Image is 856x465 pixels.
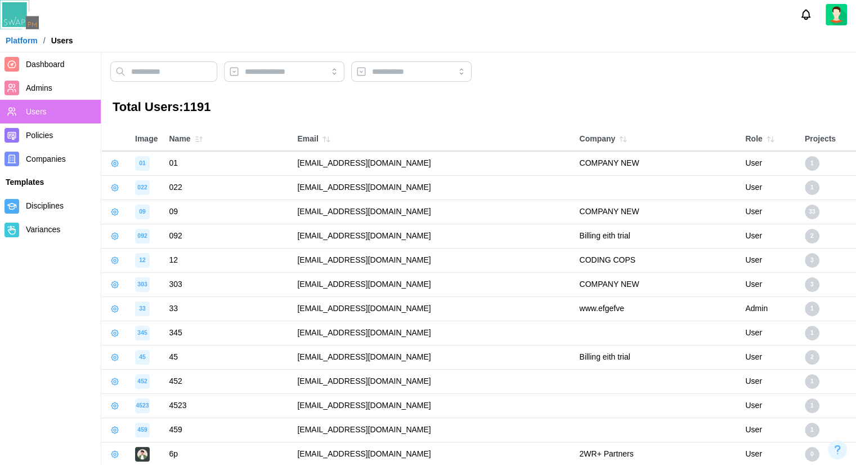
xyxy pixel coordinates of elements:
[26,60,65,69] span: Dashboard
[26,154,66,163] span: Companies
[805,156,819,171] div: 1
[745,375,793,388] div: User
[135,326,150,340] div: image
[745,327,793,339] div: User
[26,201,64,210] span: Disciplines
[6,37,38,45] a: Platform
[26,107,47,116] span: Users
[26,225,60,234] span: Variances
[573,200,740,224] td: COMPANY NEW
[573,345,740,369] td: Billing eith trial
[573,272,740,296] td: COMPANY NEW
[51,37,73,45] div: Users
[745,131,793,147] div: Role
[292,321,573,345] td: [EMAIL_ADDRESS][DOMAIN_NAME]
[169,131,286,147] div: Name
[745,400,793,412] div: User
[135,229,150,243] div: image
[135,423,150,437] div: image
[169,424,286,436] div: 459
[805,447,819,462] div: 0
[135,350,150,365] div: image
[826,4,847,25] a: Zulqarnain Khalil
[169,303,286,315] div: 33
[169,254,286,267] div: 12
[135,447,150,462] img: image
[745,448,793,460] div: User
[745,206,793,218] div: User
[169,400,286,412] div: 4523
[135,253,150,268] div: image
[805,374,819,389] div: 1
[26,83,52,92] span: Admins
[805,326,819,340] div: 1
[745,351,793,364] div: User
[169,230,286,242] div: 092
[573,296,740,321] td: www.efgefve
[292,200,573,224] td: [EMAIL_ADDRESS][DOMAIN_NAME]
[745,157,793,170] div: User
[292,272,573,296] td: [EMAIL_ADDRESS][DOMAIN_NAME]
[169,375,286,388] div: 452
[805,253,819,268] div: 3
[297,131,568,147] div: Email
[292,175,573,200] td: [EMAIL_ADDRESS][DOMAIN_NAME]
[292,369,573,393] td: [EMAIL_ADDRESS][DOMAIN_NAME]
[169,448,286,460] div: 6p
[169,206,286,218] div: 09
[26,131,53,140] span: Policies
[745,254,793,267] div: User
[805,277,819,292] div: 3
[135,205,150,219] div: image
[745,278,793,291] div: User
[292,224,573,248] td: [EMAIL_ADDRESS][DOMAIN_NAME]
[805,398,819,413] div: 1
[805,423,819,437] div: 1
[826,4,847,25] img: 2Q==
[135,302,150,316] div: image
[805,229,819,243] div: 2
[135,398,150,413] div: image
[573,248,740,272] td: CODING COPS
[292,345,573,369] td: [EMAIL_ADDRESS][DOMAIN_NAME]
[135,180,150,195] div: image
[169,181,286,194] div: 022
[113,99,845,116] h3: Total Users: 1191
[292,418,573,442] td: [EMAIL_ADDRESS][DOMAIN_NAME]
[135,156,150,171] div: image
[169,157,286,170] div: 01
[43,37,46,45] div: /
[292,151,573,175] td: [EMAIL_ADDRESS][DOMAIN_NAME]
[745,181,793,194] div: User
[805,205,819,219] div: 33
[805,302,819,316] div: 1
[135,277,150,292] div: image
[796,5,815,24] button: Notifications
[169,351,286,364] div: 45
[292,393,573,418] td: [EMAIL_ADDRESS][DOMAIN_NAME]
[745,303,793,315] div: Admin
[579,131,734,147] div: Company
[805,133,850,145] div: Projects
[292,248,573,272] td: [EMAIL_ADDRESS][DOMAIN_NAME]
[573,151,740,175] td: COMPANY NEW
[135,374,150,389] div: image
[805,180,819,195] div: 1
[135,133,158,145] div: Image
[169,278,286,291] div: 303
[745,230,793,242] div: User
[745,424,793,436] div: User
[169,327,286,339] div: 345
[573,224,740,248] td: Billing eith trial
[805,350,819,365] div: 2
[6,176,95,189] div: Templates
[292,296,573,321] td: [EMAIL_ADDRESS][DOMAIN_NAME]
